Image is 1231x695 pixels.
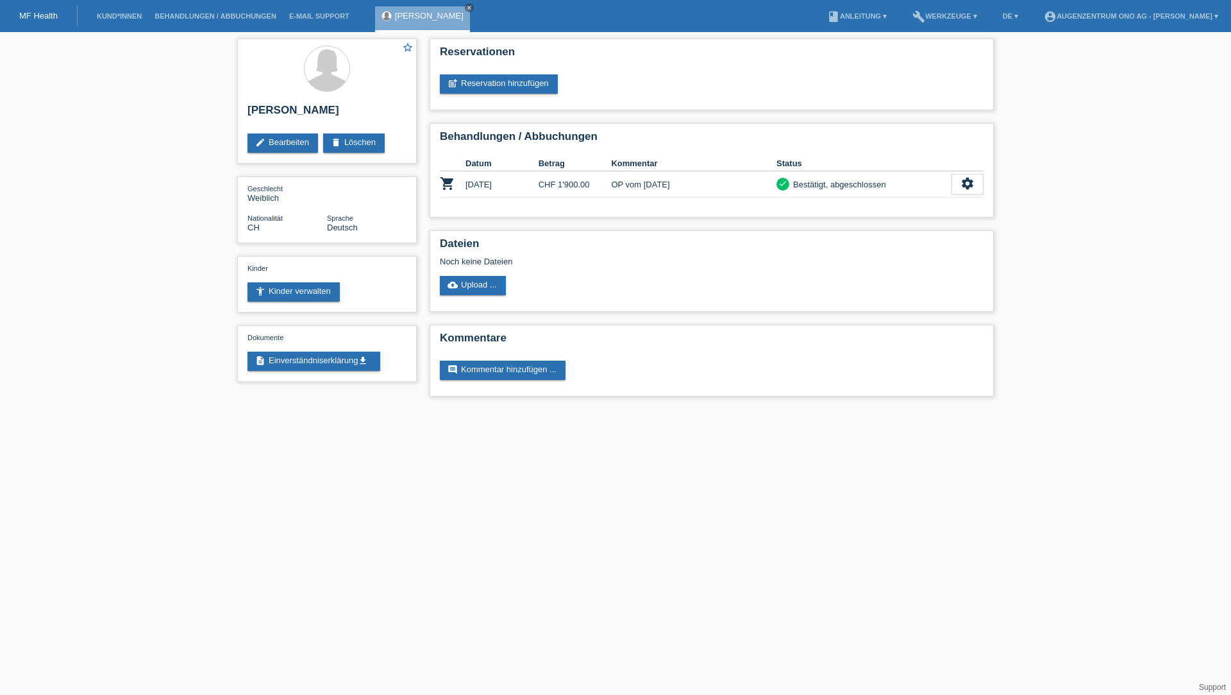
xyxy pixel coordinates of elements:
[331,137,341,148] i: delete
[448,365,458,375] i: comment
[440,332,984,351] h2: Kommentare
[247,214,283,222] span: Nationalität
[465,171,539,198] td: [DATE]
[247,264,268,272] span: Kinder
[789,178,886,191] div: Bestätigt, abgeschlossen
[996,12,1025,20] a: DE ▾
[358,356,368,366] i: get_app
[255,356,265,366] i: description
[827,10,840,23] i: book
[255,286,265,296] i: accessibility_new
[539,156,612,171] th: Betrag
[440,74,558,94] a: post_addReservation hinzufügen
[323,133,385,153] a: deleteLöschen
[466,4,473,11] i: close
[327,223,358,232] span: Deutsch
[465,3,474,12] a: close
[247,334,283,341] span: Dokumente
[611,171,776,198] td: OP vom [DATE]
[440,276,506,295] a: cloud_uploadUpload ...
[1037,12,1225,20] a: account_circleAugenzentrum ONO AG - [PERSON_NAME] ▾
[821,12,893,20] a: bookAnleitung ▾
[402,42,414,55] a: star_border
[960,176,975,191] i: settings
[776,156,951,171] th: Status
[395,11,464,21] a: [PERSON_NAME]
[778,179,787,188] i: check
[440,257,832,266] div: Noch keine Dateien
[448,280,458,290] i: cloud_upload
[247,184,327,203] div: Weiblich
[611,156,776,171] th: Kommentar
[912,10,925,23] i: build
[440,130,984,150] h2: Behandlungen / Abbuchungen
[402,42,414,53] i: star_border
[440,361,565,380] a: commentKommentar hinzufügen ...
[327,214,353,222] span: Sprache
[255,137,265,148] i: edit
[465,156,539,171] th: Datum
[1199,683,1226,692] a: Support
[148,12,283,20] a: Behandlungen / Abbuchungen
[19,11,58,21] a: MF Health
[247,104,406,123] h2: [PERSON_NAME]
[283,12,356,20] a: E-Mail Support
[448,78,458,89] i: post_add
[1044,10,1057,23] i: account_circle
[247,185,283,193] span: Geschlecht
[440,46,984,65] h2: Reservationen
[440,237,984,257] h2: Dateien
[906,12,984,20] a: buildWerkzeuge ▾
[90,12,148,20] a: Kund*innen
[247,352,380,371] a: descriptionEinverständniserklärungget_app
[539,171,612,198] td: CHF 1'900.00
[440,176,455,191] i: POSP00028712
[247,282,340,302] a: accessibility_newKinder verwalten
[247,223,260,232] span: Schweiz
[247,133,318,153] a: editBearbeiten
